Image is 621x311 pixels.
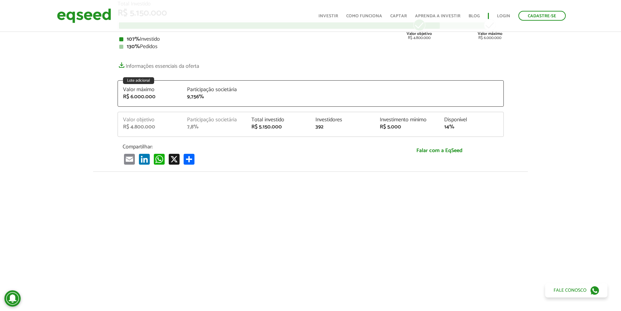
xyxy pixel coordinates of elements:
[478,18,502,40] div: R$ 6.000.000
[123,94,177,100] div: R$ 6.000.000
[138,153,151,165] a: LinkedIn
[187,117,241,123] div: Participação societária
[57,7,111,25] img: EqSeed
[407,18,432,40] div: R$ 4.800.000
[518,11,566,21] a: Cadastre-se
[123,87,177,92] div: Valor máximo
[444,117,498,123] div: Disponível
[127,42,140,51] strong: 130%
[182,153,196,165] a: Share
[152,153,166,165] a: WhatsApp
[118,60,199,69] a: Informações essenciais da oferta
[187,87,241,92] div: Participação societária
[123,124,177,130] div: R$ 4.800.000
[469,14,480,18] a: Blog
[545,283,607,297] a: Fale conosco
[119,44,502,49] div: Pedidos
[390,14,407,18] a: Captar
[444,124,498,130] div: 14%
[415,14,460,18] a: Aprenda a investir
[251,124,306,130] div: R$ 5.150.000
[123,153,136,165] a: Email
[123,117,177,123] div: Valor objetivo
[167,153,181,165] a: X
[315,117,370,123] div: Investidores
[119,37,502,42] div: Investido
[187,94,241,100] div: 9,756%
[123,77,154,84] div: Lote adicional
[478,30,502,37] strong: Valor máximo
[407,30,432,37] strong: Valor objetivo
[380,144,499,158] a: Falar com a EqSeed
[187,124,241,130] div: 7,8%
[315,124,370,130] div: 392
[127,35,140,44] strong: 107%
[380,117,434,123] div: Investimento mínimo
[497,14,510,18] a: Login
[318,14,338,18] a: Investir
[251,117,306,123] div: Total investido
[380,124,434,130] div: R$ 5.000
[123,144,370,150] p: Compartilhar:
[346,14,382,18] a: Como funciona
